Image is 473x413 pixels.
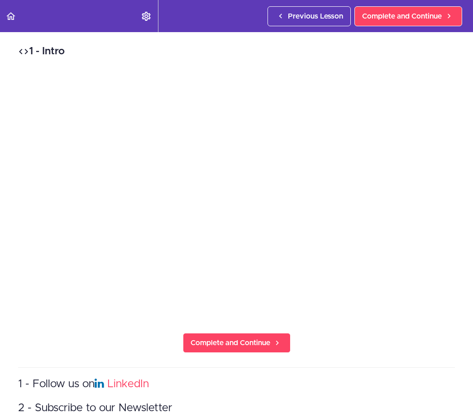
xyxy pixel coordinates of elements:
[268,6,351,26] a: Previous Lesson
[141,11,152,22] svg: Settings Menu
[5,11,16,22] svg: Back to course curriculum
[288,11,343,22] span: Previous Lesson
[191,337,270,348] span: Complete and Continue
[18,44,455,59] h2: 1 - Intro
[183,333,291,353] a: Complete and Continue
[354,6,462,26] a: Complete and Continue
[107,379,149,389] a: LinkedIn
[362,11,442,22] span: Complete and Continue
[18,377,455,392] h3: 1 - Follow us on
